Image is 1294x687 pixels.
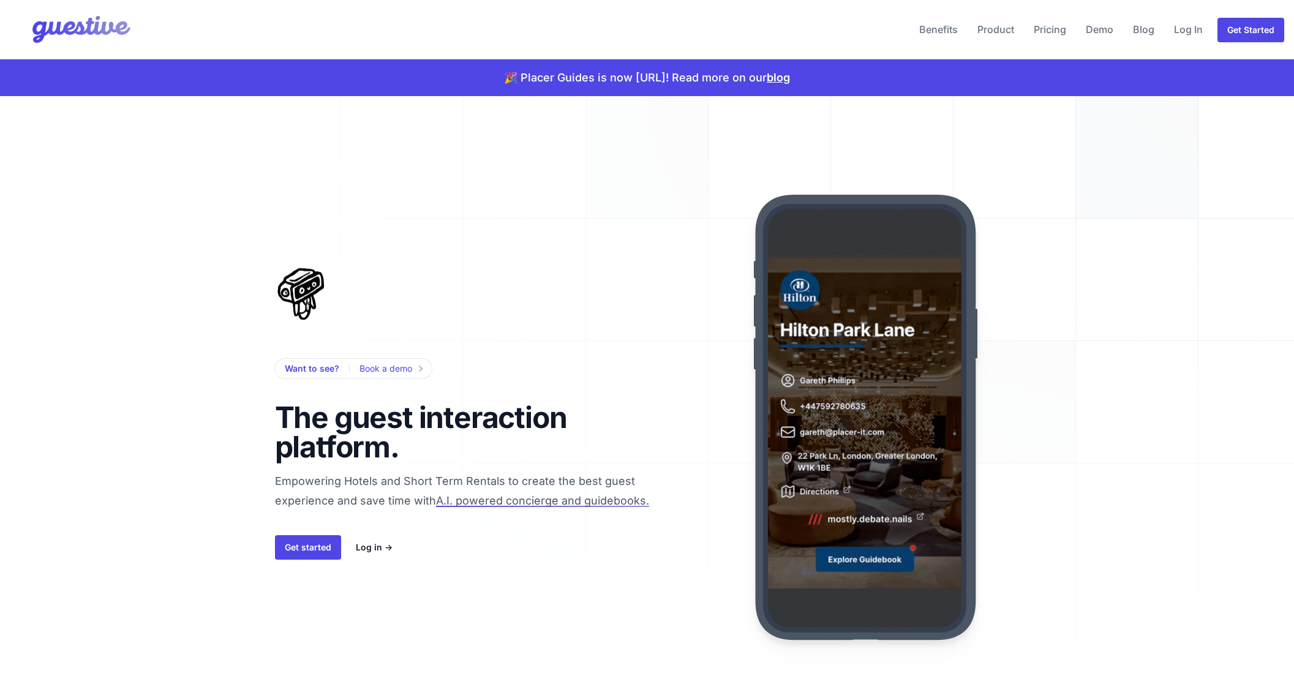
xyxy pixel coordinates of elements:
[275,475,686,560] span: Empowering Hotels and Short Term Rentals to create the best guest experience and save time with
[504,69,790,86] p: 🎉 Placer Guides is now [URL]! Read more on our
[1169,15,1208,44] a: Log In
[767,71,790,84] a: blog
[359,361,422,376] a: Book a demo
[356,540,393,555] a: Log in →
[275,535,341,560] a: Get started
[10,5,134,54] img: Your Company
[1128,15,1159,44] a: Blog
[275,403,589,462] h1: The guest interaction platform.
[1081,15,1118,44] a: Demo
[436,494,649,507] span: A.I. powered concierge and guidebooks.
[972,15,1019,44] a: Product
[1217,18,1284,42] a: Get Started
[914,15,963,44] a: Benefits
[1029,15,1071,44] a: Pricing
